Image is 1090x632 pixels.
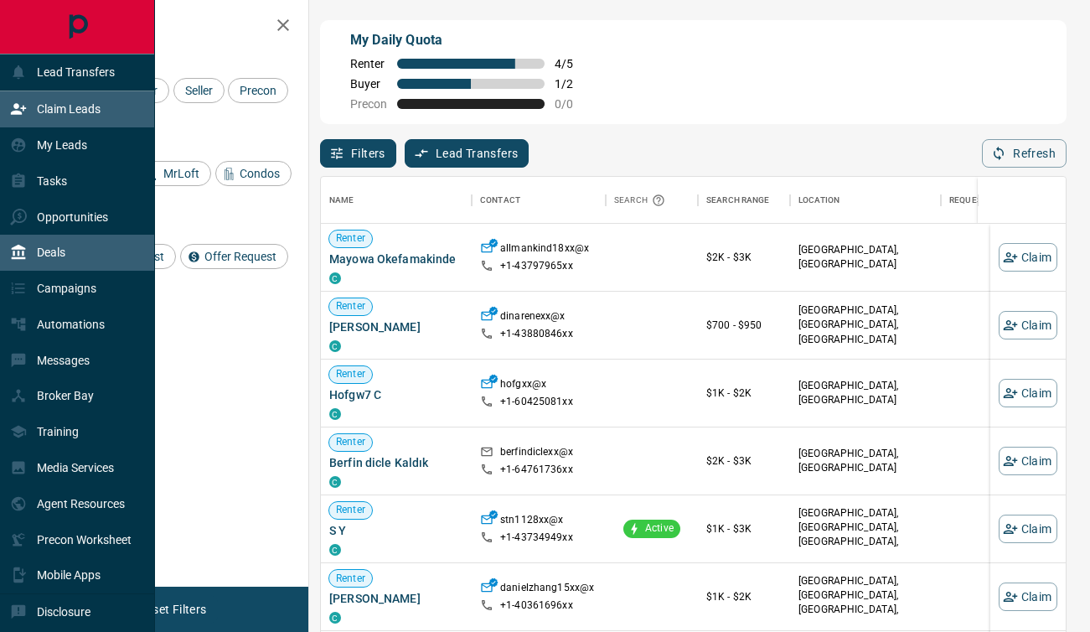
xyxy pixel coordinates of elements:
p: East York [798,506,932,578]
span: S Y [329,522,463,539]
button: Claim [999,515,1057,543]
p: My Daily Quota [350,30,591,50]
span: Active [638,521,680,536]
p: +1- 40361696xx [500,598,573,613]
div: condos.ca [329,272,341,284]
button: Claim [999,243,1057,272]
p: +1- 60425081xx [500,395,573,409]
span: Renter [329,503,372,517]
p: +1- 43880846xx [500,327,573,341]
p: [GEOGRAPHIC_DATA], [GEOGRAPHIC_DATA] [798,379,932,407]
p: stn1128xx@x [500,513,563,531]
div: Search Range [706,177,770,224]
span: [PERSON_NAME] [329,590,463,607]
span: Berfin dicle Kaldık [329,454,463,471]
p: dinarenexx@x [500,309,566,327]
p: $700 - $950 [706,318,782,333]
button: Claim [999,447,1057,475]
button: Claim [999,311,1057,339]
div: condos.ca [329,612,341,624]
p: $1K - $3K [706,521,782,536]
div: condos.ca [329,408,341,420]
p: [GEOGRAPHIC_DATA], [GEOGRAPHIC_DATA], [GEOGRAPHIC_DATA] [798,303,932,346]
div: Name [321,177,472,224]
span: Renter [350,57,387,70]
div: condos.ca [329,544,341,556]
p: [GEOGRAPHIC_DATA], [GEOGRAPHIC_DATA] [798,447,932,475]
button: Refresh [982,139,1067,168]
div: Seller [173,78,225,103]
span: 4 / 5 [555,57,591,70]
div: Name [329,177,354,224]
span: Precon [350,97,387,111]
p: +1- 64761736xx [500,463,573,477]
div: MrLoft [139,161,211,186]
div: condos.ca [329,340,341,352]
p: $2K - $3K [706,250,782,265]
p: +1- 43734949xx [500,531,573,545]
span: Hofgw7 C [329,386,463,403]
p: +1- 43797965xx [500,259,573,273]
span: Seller [179,84,219,97]
span: 1 / 2 [555,77,591,91]
span: MrLoft [158,167,205,180]
span: [PERSON_NAME] [329,319,463,335]
div: condos.ca [329,476,341,488]
span: Renter [329,299,372,313]
div: Search [614,177,669,224]
button: Claim [999,583,1057,611]
p: East End [798,574,932,632]
span: Offer Request [199,250,282,263]
button: Reset Filters [127,595,217,624]
span: Mayowa Okefamakinde [329,251,463,267]
span: Renter [329,572,372,586]
p: [GEOGRAPHIC_DATA], [GEOGRAPHIC_DATA] [798,243,932,272]
span: Renter [329,367,372,381]
button: Lead Transfers [405,139,530,168]
span: 0 / 0 [555,97,591,111]
div: Location [798,177,839,224]
p: $2K - $3K [706,453,782,469]
div: Location [790,177,941,224]
button: Filters [320,139,396,168]
h2: Filters [54,17,292,37]
div: Contact [472,177,606,224]
div: Search Range [698,177,790,224]
div: Precon [228,78,288,103]
span: Precon [234,84,282,97]
span: Renter [329,435,372,449]
p: $1K - $2K [706,589,782,604]
p: hofgxx@x [500,377,546,395]
span: Buyer [350,77,387,91]
span: Renter [329,231,372,246]
div: Offer Request [180,244,288,269]
p: allmankind18xx@x [500,241,589,259]
p: $1K - $2K [706,386,782,401]
div: Requests [949,177,992,224]
span: Condos [234,167,286,180]
p: danielzhang15xx@x [500,581,594,598]
div: Contact [480,177,520,224]
p: berfindiclexx@x [500,445,573,463]
button: Claim [999,379,1057,407]
div: Condos [215,161,292,186]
